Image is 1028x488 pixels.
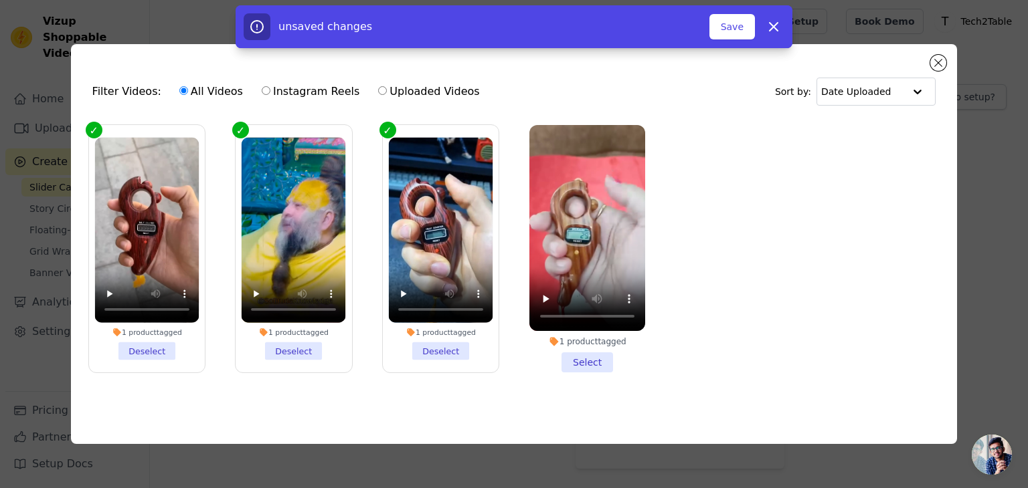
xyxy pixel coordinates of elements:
div: 1 product tagged [388,328,493,337]
button: Close modal [930,55,946,71]
div: 1 product tagged [94,328,199,337]
div: Sort by: [775,78,936,106]
label: Instagram Reels [261,83,360,100]
label: Uploaded Videos [377,83,480,100]
div: Open chat [972,435,1012,475]
button: Save [709,14,755,39]
div: Filter Videos: [92,76,487,107]
div: 1 product tagged [242,328,346,337]
div: 1 product tagged [529,336,645,347]
span: unsaved changes [278,20,372,33]
label: All Videos [179,83,244,100]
